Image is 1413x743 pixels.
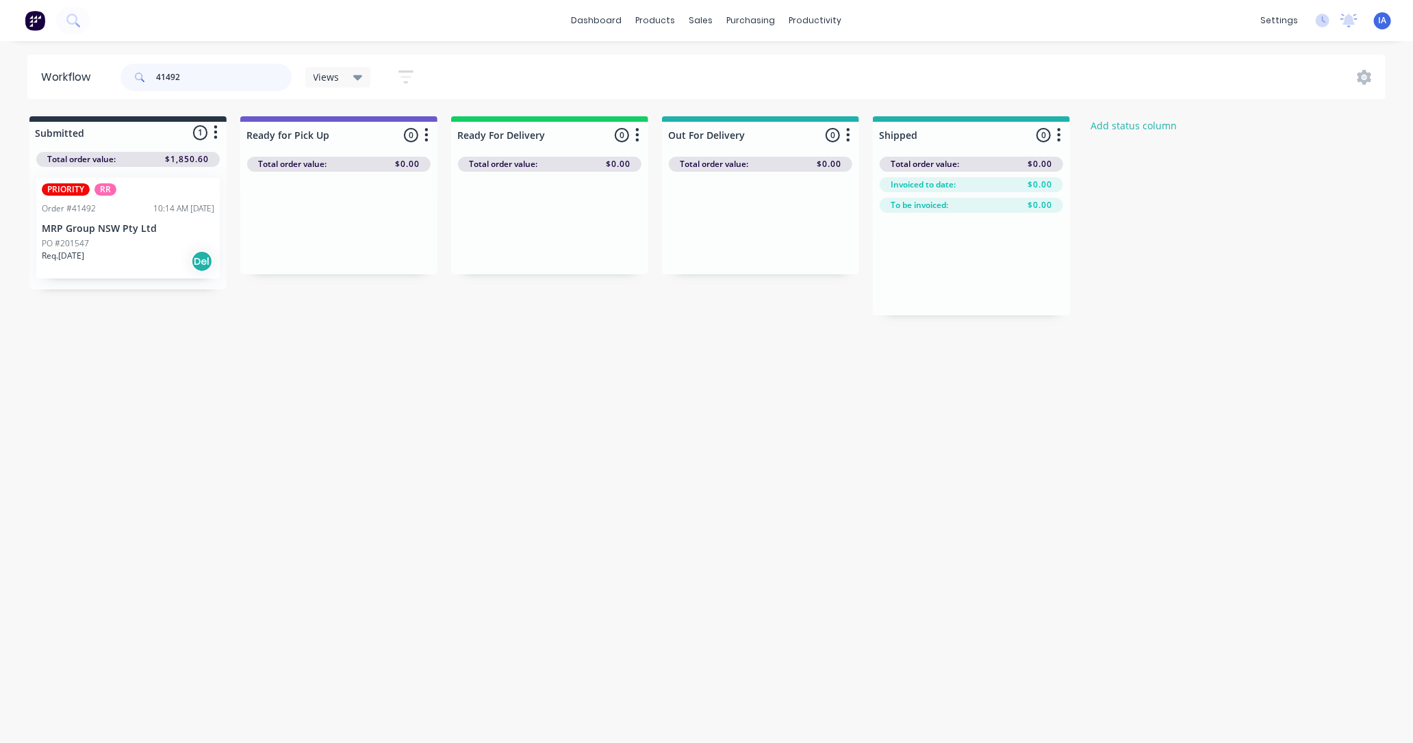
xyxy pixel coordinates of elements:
div: RR [94,183,116,196]
span: $0.00 [606,158,631,170]
a: dashboard [565,10,629,31]
div: settings [1253,10,1305,31]
div: products [629,10,683,31]
span: Invoiced to date: [891,179,956,191]
div: PRIORITYRROrder #4149210:14 AM [DATE]MRP Group NSW Pty LtdPO #201547Req.[DATE]Del [36,178,220,278]
span: Total order value: [258,158,327,170]
div: PRIORITY [42,183,90,196]
span: Views [314,70,340,84]
span: Total order value: [680,158,748,170]
p: Req. [DATE] [42,250,84,262]
span: Total order value: [891,158,959,170]
span: $0.00 [817,158,841,170]
div: sales [683,10,720,31]
span: $0.00 [1028,158,1052,170]
div: Workflow [41,69,97,86]
span: $0.00 [1028,179,1052,191]
div: Order #41492 [42,203,96,215]
span: Total order value: [469,158,537,170]
span: $1,850.60 [165,153,209,166]
span: $0.00 [395,158,420,170]
p: PO #201547 [42,237,89,250]
img: Factory [25,10,45,31]
span: $0.00 [1028,199,1052,211]
div: purchasing [720,10,782,31]
span: To be invoiced: [891,199,948,211]
div: Del [191,250,213,272]
div: 10:14 AM [DATE] [153,203,214,215]
div: productivity [782,10,849,31]
button: Add status column [1084,116,1184,135]
input: Search for orders... [156,64,292,91]
span: IA [1379,14,1387,27]
span: Total order value: [47,153,116,166]
p: MRP Group NSW Pty Ltd [42,223,214,235]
